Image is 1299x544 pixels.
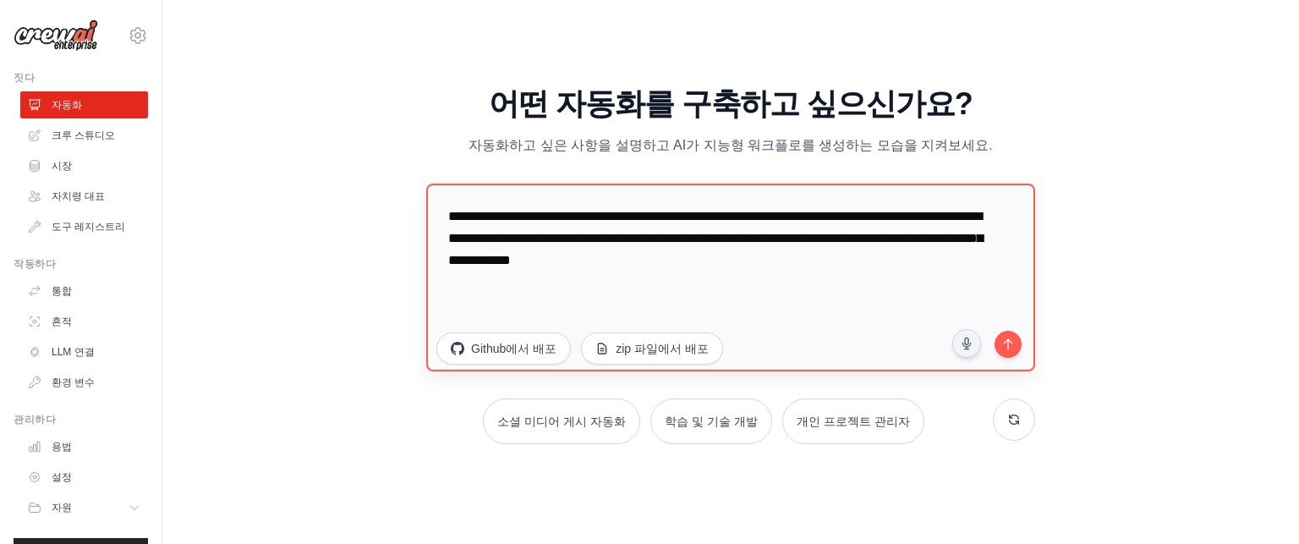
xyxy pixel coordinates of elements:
button: 개인 프로젝트 관리자 [782,398,924,444]
a: 설정 [20,464,148,491]
a: 용법 [20,433,148,460]
a: 흔적 [20,308,148,335]
font: 도구 레지스트리 [52,221,125,233]
font: zip 파일에서 배포 [616,342,709,355]
img: 심벌 마크 [14,19,98,52]
font: 환경 변수 [52,376,95,388]
button: 자원 [20,494,148,521]
iframe: 채팅 위젯 [1214,463,1299,544]
font: 관리하다 [14,414,56,426]
a: 환경 변수 [20,369,148,396]
font: Github에서 배포 [471,342,556,355]
button: zip 파일에서 배포 [581,332,723,365]
font: 흔적 [52,316,72,327]
a: LLM 연결 [20,338,148,365]
button: 소셜 미디어 게시 자동화 [483,398,640,444]
button: Github에서 배포 [436,332,571,365]
font: 개인 프로젝트 관리자 [797,415,910,428]
a: 크루 스튜디오 [20,122,148,149]
a: 통합 [20,277,148,305]
font: 작동하다 [14,258,56,270]
button: 학습 및 기술 개발 [650,398,772,444]
font: 시장 [52,160,72,172]
font: 자동화하고 싶은 사항을 설명하고 AI가 지능형 워크플로를 생성하는 모습을 지켜보세요. [469,138,993,152]
a: 시장 [20,152,148,179]
font: LLM 연결 [52,346,95,358]
font: 어떤 자동화를 구축하고 싶으신가요? [489,86,972,121]
font: 크루 스튜디오 [52,129,115,141]
font: 자치령 대표 [52,190,105,202]
a: 도구 레지스트리 [20,213,148,240]
a: 자치령 대표 [20,183,148,210]
a: 자동화 [20,91,148,118]
font: 통합 [52,285,72,297]
font: 짓다 [14,72,35,84]
font: 소셜 미디어 게시 자동화 [497,415,626,428]
font: 학습 및 기술 개발 [665,415,758,428]
font: 설정 [52,471,72,483]
font: 용법 [52,441,72,453]
font: 자원 [52,502,72,514]
div: 대화하다 [1214,463,1299,544]
font: 자동화 [52,99,82,111]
